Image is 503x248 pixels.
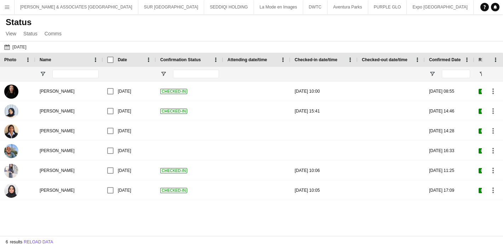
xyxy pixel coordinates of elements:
[479,71,485,77] button: Open Filter Menu
[4,85,18,99] img: Mariam Rohrle
[160,89,187,94] span: Checked-in
[425,161,474,180] div: [DATE] 11:25
[114,161,156,180] div: [DATE]
[425,121,474,140] div: [DATE] 14:28
[204,0,254,14] button: SEDDIQI HOLDING
[160,71,167,77] button: Open Filter Menu
[52,70,99,78] input: Name Filter Input
[4,164,18,178] img: Gurpreet Rayat
[160,168,187,173] span: Checked-in
[3,29,19,38] a: View
[114,141,156,160] div: [DATE]
[114,121,156,140] div: [DATE]
[479,57,502,63] span: Role Status
[40,168,75,173] span: [PERSON_NAME]
[328,0,368,14] button: Aventura Parks
[15,0,138,14] button: [PERSON_NAME] & ASSOCIATES [GEOGRAPHIC_DATA]
[6,31,16,36] span: View
[40,148,75,153] span: [PERSON_NAME]
[442,70,470,78] input: Confirmed Date Filter Input
[40,89,75,94] span: [PERSON_NAME]
[4,104,18,119] img: Fatimah AbuSrair
[295,161,353,180] div: [DATE] 10:06
[254,0,303,14] button: La Mode en Images
[425,81,474,101] div: [DATE] 08:55
[3,43,28,51] button: [DATE]
[295,81,353,101] div: [DATE] 10:00
[160,188,187,193] span: Checked-in
[295,180,353,200] div: [DATE] 10:05
[295,101,353,121] div: [DATE] 15:41
[429,71,435,77] button: Open Filter Menu
[114,101,156,121] div: [DATE]
[45,31,62,36] span: Comms
[40,71,46,77] button: Open Filter Menu
[429,57,461,63] span: Confirmed Date
[114,180,156,200] div: [DATE]
[4,57,16,63] span: Photo
[160,57,201,63] span: Confirmation Status
[4,184,18,198] img: Ekram Balgosoon
[173,70,219,78] input: Confirmation Status Filter Input
[23,31,37,36] span: Status
[368,0,407,14] button: PURPLE GLO
[160,109,187,114] span: Checked-in
[227,57,267,63] span: Attending date/time
[4,124,18,138] img: Rita John
[40,109,75,114] span: [PERSON_NAME]
[40,57,51,63] span: Name
[425,141,474,160] div: [DATE] 16:33
[407,0,474,14] button: Expo [GEOGRAPHIC_DATA]
[22,238,54,246] button: Reload data
[425,101,474,121] div: [DATE] 14:46
[42,29,64,38] a: Comms
[114,81,156,101] div: [DATE]
[40,188,75,193] span: [PERSON_NAME]
[118,57,127,63] span: Date
[362,57,407,63] span: Checked-out date/time
[138,0,204,14] button: SUR [GEOGRAPHIC_DATA]
[40,128,75,133] span: [PERSON_NAME]
[295,57,337,63] span: Checked-in date/time
[4,144,18,158] img: Rishi Raj
[303,0,328,14] button: DWTC
[21,29,40,38] a: Status
[425,180,474,200] div: [DATE] 17:09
